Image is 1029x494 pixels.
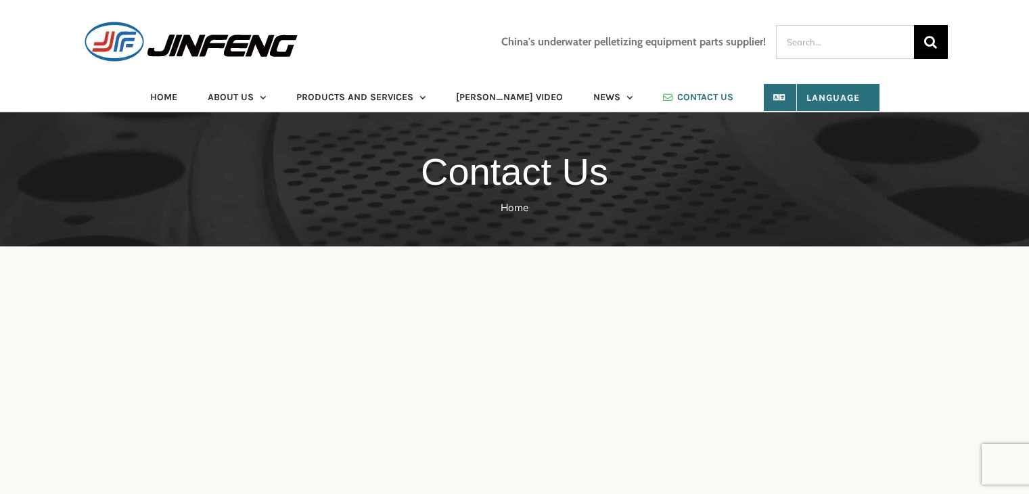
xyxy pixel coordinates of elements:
h1: Contact Us [20,143,1009,200]
span: ABOUT US [208,93,254,102]
input: Search [914,25,948,59]
a: PRODUCTS AND SERVICES [296,84,426,111]
a: HOME [150,84,177,111]
img: JINFENG Logo [82,20,300,63]
a: [PERSON_NAME] VIDEO [456,84,563,111]
span: Language [783,92,860,104]
h3: China's underwater pelletizing equipment parts supplier! [501,36,766,48]
span: NEWS [593,93,620,102]
span: [PERSON_NAME] VIDEO [456,93,563,102]
span: HOME [150,93,177,102]
a: NEWS [593,84,633,111]
span: CONTACT US [677,93,733,102]
nav: Breadcrumb [20,200,1009,216]
a: CONTACT US [663,84,733,111]
nav: Main Menu [82,84,948,111]
a: Home [501,201,528,214]
span: PRODUCTS AND SERVICES [296,93,413,102]
input: Search... [776,25,914,59]
a: ABOUT US [208,84,266,111]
